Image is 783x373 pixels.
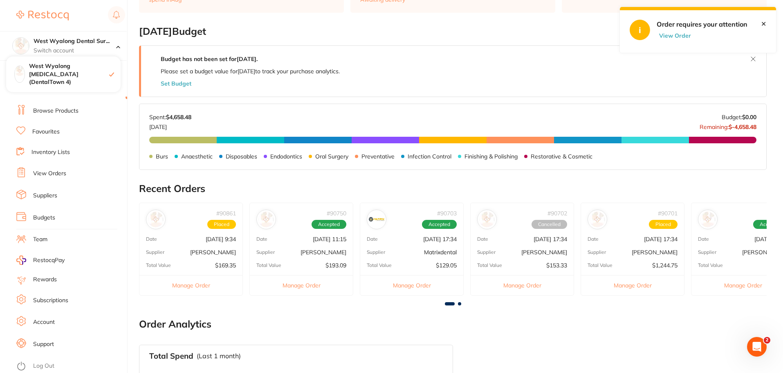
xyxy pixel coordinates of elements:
p: $153.33 [546,262,567,269]
p: # 90861 [216,210,236,217]
a: View Orders [33,170,66,178]
p: $193.09 [325,262,346,269]
h3: Total Spend [149,352,193,361]
a: Favourites [32,128,60,136]
p: Supplier [588,249,606,255]
p: [PERSON_NAME] [632,249,678,255]
button: Manage Order [360,275,463,295]
p: Infection Control [408,153,451,160]
img: Matrixdental [369,212,384,227]
p: [DATE] 17:34 [644,236,678,242]
button: Manage Order [250,275,353,295]
a: Support [33,340,54,348]
p: Anaesthetic [181,153,213,160]
img: RestocqPay [16,255,26,265]
h2: Order Analytics [139,319,767,330]
p: Endodontics [270,153,302,160]
p: Supplier [256,249,275,255]
img: West Wyalong Dental Surgery (DentalTown 4) [15,66,25,76]
button: Manage Order [139,275,242,295]
span: Cancelled [532,220,567,229]
p: # 90703 [437,210,457,217]
img: Henry Schein Halas [148,212,164,227]
p: $169.35 [215,262,236,269]
p: Restorative & Cosmetic [531,153,592,160]
p: Supplier [146,249,164,255]
p: Supplier [698,249,716,255]
iframe: Intercom live chat [747,337,767,357]
img: Henry Schein Halas [590,212,605,227]
p: Supplier [477,249,496,255]
p: # 90702 [547,210,567,217]
p: [PERSON_NAME] [190,249,236,255]
span: Accepted [312,220,346,229]
img: Adam Dental [258,212,274,227]
a: Browse Products [33,107,79,115]
p: Remaining: [700,120,756,130]
span: Placed [649,220,678,229]
button: View Order [657,32,698,39]
p: $129.05 [436,262,457,269]
a: Restocq Logo [16,6,69,25]
a: Close this notification [761,20,766,27]
p: Burs [156,153,168,160]
a: Budgets [33,214,55,222]
p: Spent: [149,114,191,120]
a: Account [33,318,55,326]
p: Total Value [256,262,281,268]
button: Manage Order [471,275,574,295]
p: Date [477,236,488,242]
p: Total Value [477,262,502,268]
span: Placed [207,220,236,229]
p: Date [256,236,267,242]
h2: Recent Orders [139,183,767,194]
p: Total Value [588,262,612,268]
p: Supplier [367,249,385,255]
a: Log Out [33,362,54,370]
p: Date [367,236,378,242]
p: # 90701 [658,210,678,217]
img: Restocq Logo [16,11,69,20]
strong: Budget has not been set for [DATE] . [161,55,258,63]
p: Total Value [146,262,171,268]
p: Switch account [34,47,116,55]
strong: $-4,658.48 [729,123,756,131]
p: [DATE] [149,120,191,130]
img: West Wyalong Dental Surgery (DentalTown 4) [13,38,29,54]
p: Total Value [367,262,392,268]
a: Inventory Lists [31,148,70,156]
p: Budget: [722,114,756,120]
span: 2 [764,337,770,344]
p: Finishing & Polishing [464,153,518,160]
a: Rewards [33,276,57,284]
p: Please set a budget value for [DATE] to track your purchase analytics. [161,68,340,75]
a: Suppliers [33,192,57,200]
h4: West Wyalong [MEDICAL_DATA] (DentalTown 4) [29,62,109,86]
p: [PERSON_NAME] [521,249,567,255]
p: Disposables [226,153,257,160]
button: Manage Order [581,275,684,295]
p: [PERSON_NAME] [301,249,346,255]
a: RestocqPay [16,255,65,265]
button: Set Budget [161,80,191,87]
a: Subscriptions [33,296,68,305]
p: (Last 1 month) [197,352,241,359]
p: [DATE] 17:34 [423,236,457,242]
p: [DATE] 17:34 [534,236,567,242]
p: $1,244.75 [652,262,678,269]
p: Date [146,236,157,242]
p: Matrixdental [424,249,457,255]
p: [DATE] 9:34 [206,236,236,242]
h2: [DATE] Budget [139,26,767,37]
strong: $0.00 [742,113,756,121]
p: # 90750 [327,210,346,217]
h4: West Wyalong Dental Surgery (DentalTown 4) [34,37,116,45]
button: Log Out [16,360,125,373]
span: Accepted [422,220,457,229]
p: Date [698,236,709,242]
span: RestocqPay [33,256,65,264]
strong: $4,658.48 [166,113,191,121]
p: Preventative [361,153,395,160]
p: Date [588,236,599,242]
p: [DATE] 11:15 [313,236,346,242]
